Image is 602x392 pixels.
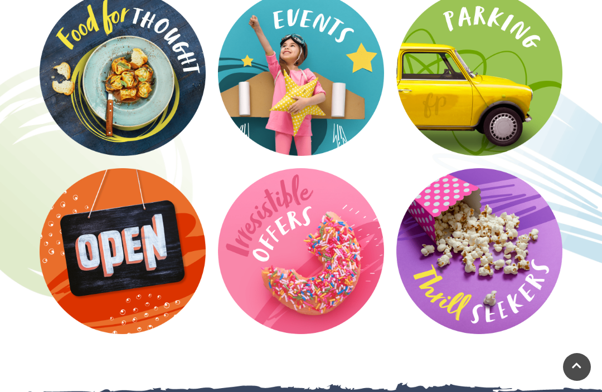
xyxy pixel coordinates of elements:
img: Leisure at Festival Place [392,164,566,338]
img: Offers at Festival Place [214,164,388,338]
img: Opening Hours at Festival Place [36,164,210,338]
